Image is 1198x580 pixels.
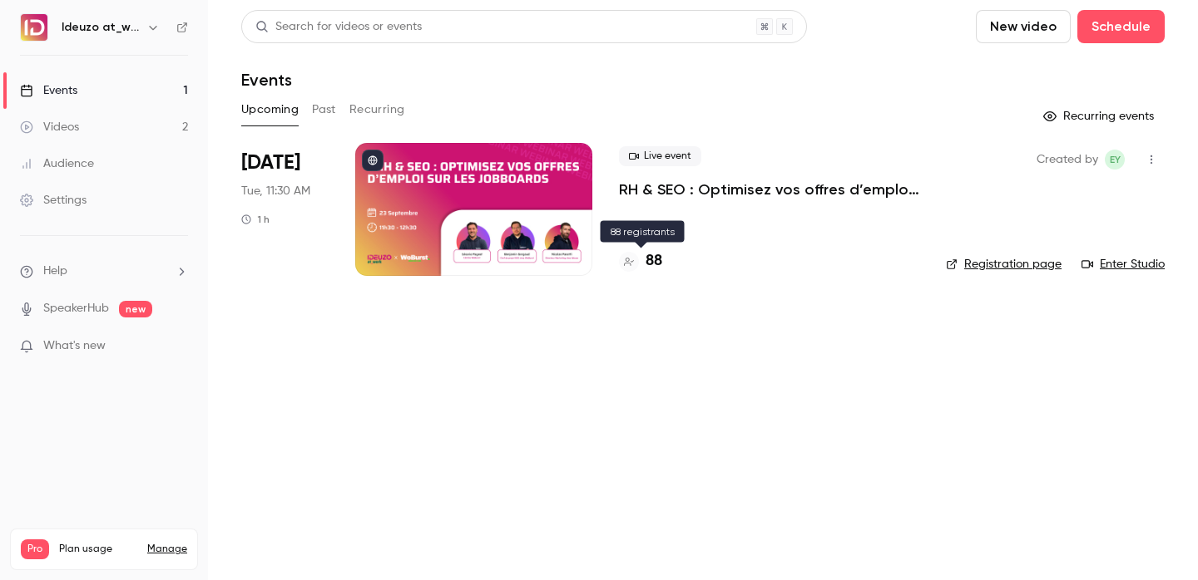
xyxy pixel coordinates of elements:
a: RH & SEO : Optimisez vos offres d’emploi sur les jobboards [619,179,919,199]
div: Audience [20,155,94,172]
span: What's new [43,337,106,355]
span: Plan usage [59,543,137,556]
button: Past [312,96,336,123]
h4: 88 [646,250,662,273]
span: Eva Yahiaoui [1105,150,1125,170]
div: Sep 23 Tue, 11:30 AM (Europe/Madrid) [241,143,329,276]
span: Live event [619,146,701,166]
span: [DATE] [241,150,300,176]
span: Created by [1037,150,1098,170]
li: help-dropdown-opener [20,263,188,280]
h1: Events [241,70,292,90]
img: Ideuzo at_work [21,14,47,41]
button: New video [976,10,1071,43]
a: 88 [619,250,662,273]
div: Events [20,82,77,99]
span: EY [1110,150,1121,170]
div: 1 h [241,213,270,226]
div: Settings [20,192,87,209]
a: Manage [147,543,187,556]
span: Tue, 11:30 AM [241,183,310,199]
a: Enter Studio [1082,256,1165,273]
div: Search for videos or events [255,18,422,36]
span: Pro [21,539,49,559]
button: Recurring [349,96,405,123]
a: Registration page [946,256,1062,273]
button: Schedule [1077,10,1165,43]
h6: Ideuzo at_work [62,19,140,36]
button: Recurring events [1036,103,1165,130]
a: SpeakerHub [43,300,109,317]
div: Videos [20,119,79,135]
span: Help [43,263,67,280]
button: Upcoming [241,96,299,123]
span: new [119,301,152,317]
